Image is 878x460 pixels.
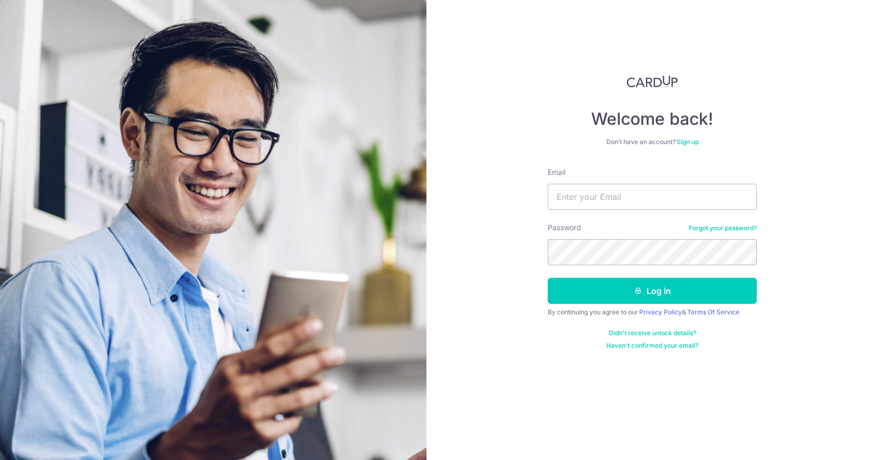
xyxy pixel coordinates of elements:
input: Enter your Email [548,184,757,210]
div: By continuing you agree to our & [548,308,757,316]
button: Log in [548,278,757,304]
a: Terms Of Service [687,308,740,316]
a: Sign up [677,138,699,146]
h4: Welcome back! [548,109,757,129]
div: Don’t have an account? [548,138,757,146]
label: Email [548,167,565,178]
a: Haven't confirmed your email? [606,341,698,350]
a: Privacy Policy [639,308,682,316]
a: Didn't receive unlock details? [609,329,696,337]
a: Forgot your password? [689,224,757,232]
label: Password [548,222,581,233]
img: CardUp Logo [627,75,678,88]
